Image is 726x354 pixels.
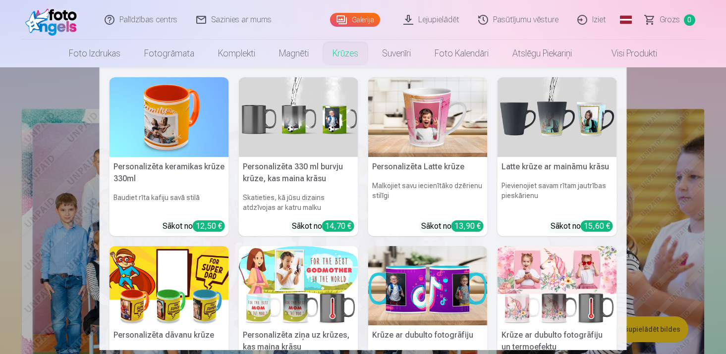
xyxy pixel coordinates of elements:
[368,246,488,326] img: Krūze ar dubulto fotogrāfiju
[110,246,229,326] img: Personalizēta dāvanu krūze
[239,77,358,236] a: Personalizēta 330 ml burvju krūze, kas maina krāsuPersonalizēta 330 ml burvju krūze, kas maina kr...
[110,77,229,157] img: Personalizēta keramikas krūze 330ml
[501,40,584,67] a: Atslēgu piekariņi
[581,220,613,232] div: 15,60 €
[498,77,617,236] a: Latte krūze ar maināmu krāsuLatte krūze ar maināmu krāsuPievienojiet savam rītam jautrības pieskā...
[163,220,225,232] div: Sākot no
[292,220,354,232] div: Sākot no
[206,40,267,67] a: Komplekti
[321,40,370,67] a: Krūzes
[267,40,321,67] a: Magnēti
[239,246,358,326] img: Personalizēta ziņa uz krūzes, kas maina krāsu
[193,220,225,232] div: 12,50 €
[423,40,501,67] a: Foto kalendāri
[370,40,423,67] a: Suvenīri
[239,77,358,157] img: Personalizēta 330 ml burvju krūze, kas maina krāsu
[132,40,206,67] a: Fotogrāmata
[584,40,669,67] a: Visi produkti
[239,189,358,216] h6: Skatieties, kā jūsu dizains atdzīvojas ar katru malku
[498,177,617,216] h6: Pievienojiet savam rītam jautrības pieskārienu
[451,220,484,232] div: 13,90 €
[498,246,617,326] img: Krūze ar dubulto fotogrāfiju un termoefektu
[368,77,488,157] img: Personalizēta Latte krūze
[421,220,484,232] div: Sākot no
[684,14,695,26] span: 0
[498,77,617,157] img: Latte krūze ar maināmu krāsu
[25,4,82,36] img: /fa1
[498,157,617,177] h5: Latte krūze ar maināmu krāsu
[110,325,229,345] h5: Personalizēta dāvanu krūze
[110,77,229,236] a: Personalizēta keramikas krūze 330mlPersonalizēta keramikas krūze 330mlBaudiet rīta kafiju savā st...
[368,325,488,345] h5: Krūze ar dubulto fotogrāfiju
[330,13,380,27] a: Galerija
[110,157,229,189] h5: Personalizēta keramikas krūze 330ml
[110,189,229,216] h6: Baudiet rīta kafiju savā stilā
[322,220,354,232] div: 14,70 €
[368,77,488,236] a: Personalizēta Latte krūzePersonalizēta Latte krūzeMalkojiet savu iecienītāko dzērienu stilīgiSāko...
[57,40,132,67] a: Foto izdrukas
[368,177,488,216] h6: Malkojiet savu iecienītāko dzērienu stilīgi
[660,14,680,26] span: Grozs
[368,157,488,177] h5: Personalizēta Latte krūze
[239,157,358,189] h5: Personalizēta 330 ml burvju krūze, kas maina krāsu
[551,220,613,232] div: Sākot no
